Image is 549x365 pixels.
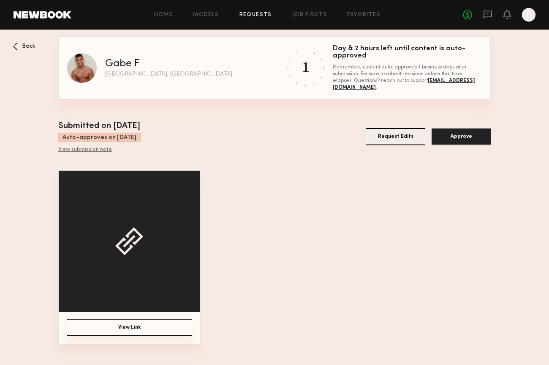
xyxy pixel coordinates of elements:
[24,14,41,20] div: v 4.0.25
[154,12,173,18] a: Home
[22,22,93,29] div: Domain: [DOMAIN_NAME]
[292,12,327,18] a: Job Posts
[23,49,30,56] img: tab_domain_overview_orange.svg
[347,12,380,18] a: Favorites
[105,71,232,77] div: [GEOGRAPHIC_DATA], [GEOGRAPHIC_DATA]
[193,12,219,18] a: Models
[84,49,91,56] img: tab_keywords_by_traffic_grey.svg
[302,51,309,77] div: 1
[14,22,20,29] img: website_grey.svg
[333,64,482,91] div: Remember, content auto-approves 3 business days after submission. Be sure to submit revisions bef...
[239,12,272,18] a: Requests
[522,8,535,22] a: E
[58,147,141,153] div: View submission note
[22,44,35,49] span: Back
[67,53,97,83] img: Gabe F profile picture.
[32,50,76,55] div: Domain Overview
[58,120,141,133] div: Submitted on [DATE]
[58,133,141,142] div: Auto-approves on [DATE]
[93,50,142,55] div: Keywords by Traffic
[432,128,491,145] button: Approve
[333,45,482,60] div: Day & 2 hours left until content is auto-approved
[105,59,140,69] div: Gabe F
[14,14,20,20] img: logo_orange.svg
[366,128,425,145] button: Request Edits
[67,319,192,336] button: View Link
